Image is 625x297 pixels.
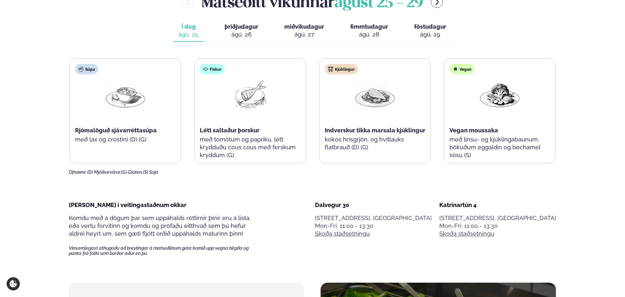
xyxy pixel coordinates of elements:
[203,67,208,72] img: fish.svg
[315,230,370,238] a: Skoða staðsetningu
[225,31,258,38] div: ágú. 26
[350,23,388,30] span: fimmtudagur
[69,245,260,256] span: Vinsamlegast athugaðu að breytingar á matseðlinum geta komið upp vegna birgða og panta frá fólki ...
[200,64,225,74] div: Fiskur
[414,31,446,38] div: ágú. 29
[104,80,146,110] img: Soup.png
[284,31,324,38] div: ágú. 27
[173,20,204,42] button: Í dag ágú. 25
[354,80,396,110] img: Chicken-breast.png
[225,23,258,30] span: þriðjudagur
[439,214,556,222] p: [STREET_ADDRESS], [GEOGRAPHIC_DATA]
[439,230,494,238] a: Skoða staðsetningu
[179,31,198,38] div: ágú. 25
[414,23,446,30] span: föstudagur
[69,215,251,237] span: Komdu með á dögum þar sem uppáhalds réttirnir þínir eru á lista, eða vertu forvitinn og komdu og ...
[345,20,393,42] button: fimmtudagur ágú. 28
[325,136,425,151] p: kókos hrísgrjón, og hvítlauks flatbrauð (D) (G)
[75,136,176,143] p: með lax og crostini (D) (G)
[121,170,143,175] span: (G) Glúten,
[200,136,300,159] p: með tómötum og papriku, létt krydduðu cous cous með ferskum kryddum (G)
[87,170,121,175] span: (D) Mjólkurvörur,
[78,67,84,72] img: soup.svg
[439,222,556,230] div: Mon-Fri: 11:00 - 13:30
[325,64,358,74] div: Kjúklingur
[219,20,263,42] button: þriðjudagur ágú. 26
[439,201,556,209] div: Katrínartún 4
[200,127,259,134] span: Létt saltaður þorskur
[315,201,432,209] div: Dalvegur 30
[328,67,333,72] img: chicken.svg
[75,127,157,134] span: Rjómalöguð sjávarréttasúpa
[69,170,86,175] span: Ofnæmi:
[75,64,98,74] div: Súpa
[143,170,158,175] span: (S) Soja
[409,20,451,42] button: föstudagur ágú. 29
[279,20,329,42] button: miðvikudagur ágú. 27
[7,277,20,290] a: Cookie settings
[69,201,186,208] span: [PERSON_NAME] í veitingastaðnum okkar
[325,127,425,134] span: Indverskur tikka marsala kjúklingur
[229,80,271,110] img: Fish.png
[449,127,498,134] span: Vegan moussaka
[479,80,521,110] img: Vegan.png
[449,136,550,159] p: með linsu- og kjúklingabaunum, bökuðum eggaldin og bechamel sósu (S)
[350,31,388,38] div: ágú. 28
[315,214,432,222] p: [STREET_ADDRESS], [GEOGRAPHIC_DATA]
[179,23,198,31] span: Í dag
[453,67,458,72] img: Vegan.svg
[284,23,324,30] span: miðvikudagur
[315,222,432,230] div: Mon-Fri: 11:00 - 13:30
[449,64,475,74] div: Vegan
